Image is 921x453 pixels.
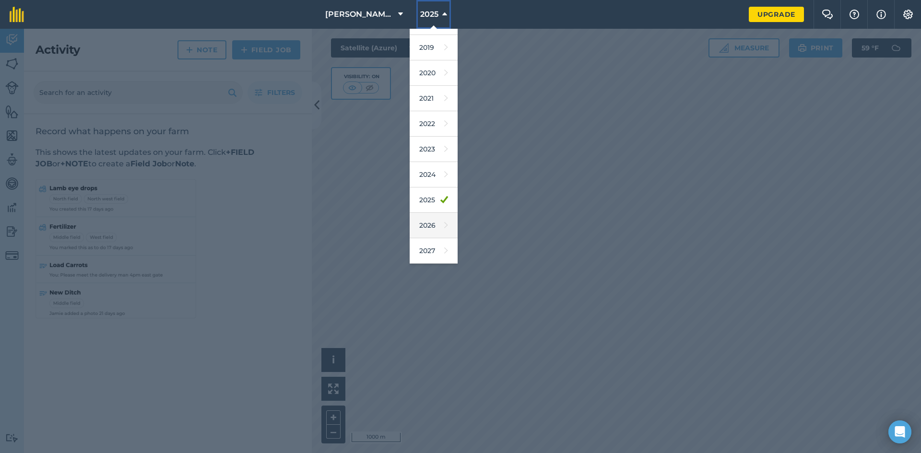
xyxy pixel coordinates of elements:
img: Two speech bubbles overlapping with the left bubble in the forefront [822,10,833,19]
img: fieldmargin Logo [10,7,24,22]
a: 2023 [410,137,458,162]
a: 2025 [410,187,458,213]
a: Upgrade [749,7,804,22]
img: svg+xml;base64,PHN2ZyB4bWxucz0iaHR0cDovL3d3dy53My5vcmcvMjAwMC9zdmciIHdpZHRoPSIxNyIgaGVpZ2h0PSIxNy... [876,9,886,20]
span: 2025 [420,9,438,20]
a: 2021 [410,86,458,111]
span: [PERSON_NAME] Family Farm [325,9,394,20]
a: 2019 [410,35,458,60]
a: 2024 [410,162,458,187]
a: 2020 [410,60,458,86]
img: A cog icon [902,10,914,19]
a: 2022 [410,111,458,137]
div: Open Intercom Messenger [888,420,911,443]
a: 2026 [410,213,458,238]
a: 2027 [410,238,458,264]
img: A question mark icon [849,10,860,19]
